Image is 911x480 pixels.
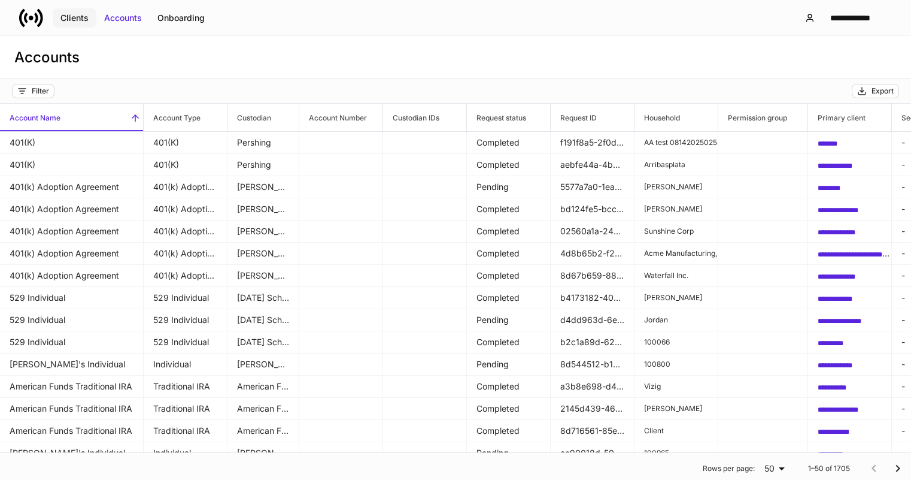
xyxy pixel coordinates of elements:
[718,104,807,131] span: Permission group
[871,86,894,96] div: Export
[644,315,708,325] p: Jordan
[144,420,227,442] td: Traditional IRA
[808,398,892,420] td: 86df92d6-46ce-4bf5-ba68-267e8142e9a5
[227,221,299,243] td: Schwab
[227,376,299,398] td: American Funds
[144,309,227,331] td: 529 Individual
[299,104,382,131] span: Account Number
[808,176,892,198] td: db514565-afd0-4479-97d9-982bab361ce6
[551,176,634,198] td: 5577a7a0-1ea2-48b4-90ed-a25d19b479dd
[808,287,892,309] td: ed200e85-3870-47d5-94ac-cf81c422a1f7
[808,420,892,442] td: 3faf8818-c0e9-45b7-8e6f-52cab4118964
[852,84,899,98] button: Export
[144,331,227,354] td: 529 Individual
[227,287,299,309] td: Tomorrow's Scholar
[144,398,227,420] td: Traditional IRA
[383,112,439,123] h6: Custodian IDs
[60,12,89,24] div: Clients
[467,176,551,198] td: Pending
[634,112,680,123] h6: Household
[150,8,212,28] button: Onboarding
[551,287,634,309] td: b4173182-40c9-473e-abd4-a10c4d4457a7
[157,12,205,24] div: Onboarding
[808,198,892,221] td: 86df92d6-46ce-4bf5-ba68-267e8142e9a5
[467,265,551,287] td: Completed
[644,204,708,214] p: [PERSON_NAME]
[227,331,299,354] td: Tomorrow's Scholar
[467,132,551,154] td: Completed
[467,420,551,442] td: Completed
[144,265,227,287] td: 401(k) Adoption Agreement
[808,221,892,243] td: 4288932d-6439-476c-88de-92f5fa653ff2
[467,398,551,420] td: Completed
[644,382,708,391] p: Vizig
[644,426,708,436] p: Client
[551,132,634,154] td: f191f8a5-2f0d-4fcc-86c9-b698aa31c7e6
[53,8,96,28] button: Clients
[644,337,708,347] p: 100066
[808,132,892,154] td: c85b72f6-8112-4543-abba-3db7daa76749
[703,464,755,473] p: Rows per page:
[808,442,892,464] td: 6de86712-af4c-475d-83e3-aba06e31dcc1
[644,249,708,258] p: Acme Manufacturing, Inc.
[383,104,466,131] span: Custodian IDs
[104,12,142,24] div: Accounts
[144,104,227,131] span: Account Type
[227,420,299,442] td: American Funds
[808,376,892,398] td: 87ff5eb1-ed4a-4d60-9efb-2f253d653050
[551,309,634,331] td: d4dd963d-6efd-433c-9560-66c35e25ee23
[467,221,551,243] td: Completed
[144,176,227,198] td: 401(k) Adoption Agreement
[551,354,634,376] td: 8d544512-b168-478b-8db5-286c0e21b3d1
[227,112,271,123] h6: Custodian
[467,287,551,309] td: Completed
[144,154,227,176] td: 401(K)
[644,160,708,170] p: Arribasplata
[467,104,550,131] span: Request status
[644,448,708,458] p: 100965
[551,442,634,464] td: ec90018d-50cd-4ecf-baeb-c7c1b7a5f8b4
[227,354,299,376] td: Schwab
[467,154,551,176] td: Completed
[551,198,634,221] td: bd124fe5-bcc9-42eb-8323-76b6dd642219
[808,265,892,287] td: a410d5f7-8a3f-4164-bd1d-1c932d3e3923
[144,243,227,265] td: 401(k) Adoption Agreement
[144,198,227,221] td: 401(k) Adoption Agreement
[144,442,227,464] td: Individual
[227,132,299,154] td: Pershing
[467,442,551,464] td: Pending
[144,287,227,309] td: 529 Individual
[551,398,634,420] td: 2145d439-46e8-4f1d-aec0-d9476f554226
[227,176,299,198] td: Schwab
[644,293,708,303] p: [PERSON_NAME]
[551,104,634,131] span: Request ID
[227,442,299,464] td: Schwab
[760,463,789,475] div: 50
[644,360,708,369] p: 100800
[644,138,708,147] p: AA test 08142025025540
[644,404,708,413] p: [PERSON_NAME]
[808,309,892,331] td: 528bfcb8-5e52-41f7-837c-0a3ab26aad3a
[551,243,634,265] td: 4d8b65b2-f2b8-4826-b1d4-e6ff6e50cbaf
[551,331,634,354] td: b2c1a89d-6205-489d-8cd3-e8a99deec994
[467,331,551,354] td: Completed
[551,265,634,287] td: 8d67b659-8855-4335-be77-1aa90f48ad8c
[467,309,551,331] td: Pending
[644,271,708,280] p: Waterfall Inc.
[144,221,227,243] td: 401(k) Adoption Agreement
[144,376,227,398] td: Traditional IRA
[227,198,299,221] td: Schwab
[467,243,551,265] td: Completed
[551,112,597,123] h6: Request ID
[634,104,718,131] span: Household
[551,420,634,442] td: 8d716561-85e2-4fcf-8420-f34a481f3a28
[227,309,299,331] td: Tomorrow's Scholar
[227,398,299,420] td: American Funds
[551,376,634,398] td: a3b8e698-d494-4041-bf2c-7413bd2c62e0
[644,227,708,236] p: Sunshine Corp
[96,8,150,28] button: Accounts
[227,265,299,287] td: Schwab
[808,464,850,473] p: 1–50 of 1705
[808,104,891,131] span: Primary client
[144,132,227,154] td: 401(K)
